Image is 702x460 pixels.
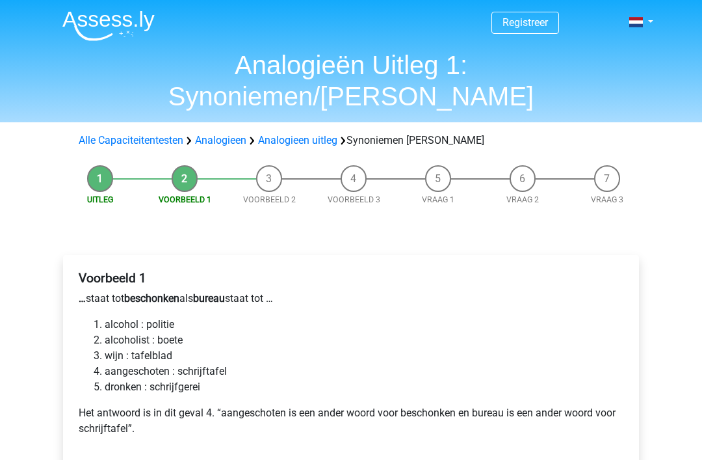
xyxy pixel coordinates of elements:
b: beschonken [124,292,179,304]
a: Vraag 2 [506,195,539,204]
li: wijn : tafelblad [105,348,623,364]
p: Het antwoord is in dit geval 4. “aangeschoten is een ander woord voor beschonken en bureau is een... [79,405,623,437]
a: Voorbeeld 2 [243,195,296,204]
a: Vraag 3 [591,195,623,204]
a: Registreer [502,16,548,29]
a: Vraag 1 [422,195,454,204]
a: Uitleg [87,195,113,204]
li: alcoholist : boete [105,332,623,348]
p: staat tot als staat tot … [79,291,623,306]
div: Synoniemen [PERSON_NAME] [73,133,629,148]
a: Voorbeeld 1 [159,195,211,204]
img: Assessly [62,10,155,41]
a: Alle Capaciteitentesten [79,134,183,146]
a: Analogieen uitleg [258,134,337,146]
a: Voorbeeld 3 [328,195,380,204]
li: alcohol : politie [105,317,623,332]
b: bureau [193,292,225,304]
h1: Analogieën Uitleg 1: Synoniemen/[PERSON_NAME] [52,49,650,112]
a: Analogieen [195,134,246,146]
li: dronken : schrijfgerei [105,379,623,395]
b: Voorbeeld 1 [79,271,146,286]
b: … [79,292,86,304]
li: aangeschoten : schrijftafel [105,364,623,379]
